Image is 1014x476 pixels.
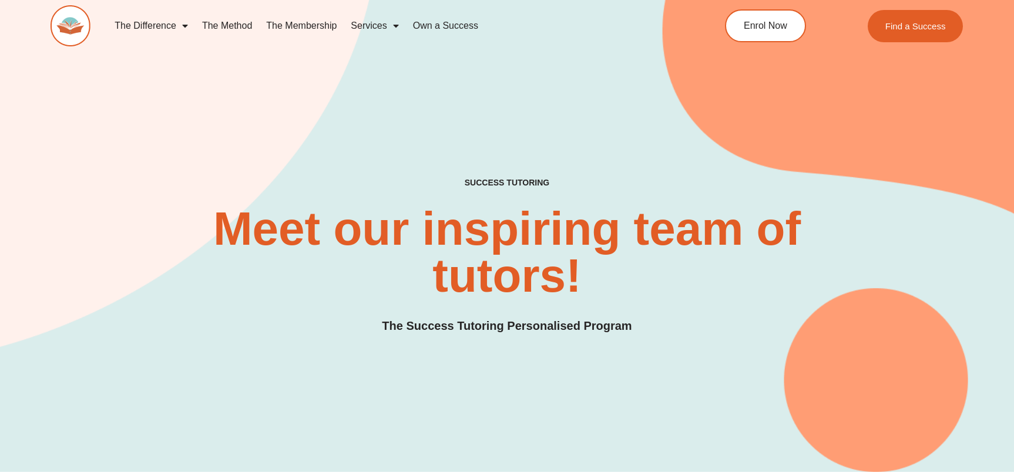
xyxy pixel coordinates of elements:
[259,12,344,39] a: The Membership
[108,12,673,39] nav: Menu
[372,178,642,188] h4: SUCCESS TUTORING​
[195,12,259,39] a: The Method
[744,21,787,31] span: Enrol Now
[202,205,813,299] h2: Meet our inspiring team of tutors!
[406,12,485,39] a: Own a Success
[725,9,806,42] a: Enrol Now
[885,22,946,31] span: Find a Success
[108,12,195,39] a: The Difference
[382,317,632,335] h3: The Success Tutoring Personalised Program
[813,343,1014,476] iframe: Chat Widget
[344,12,405,39] a: Services
[868,10,963,42] a: Find a Success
